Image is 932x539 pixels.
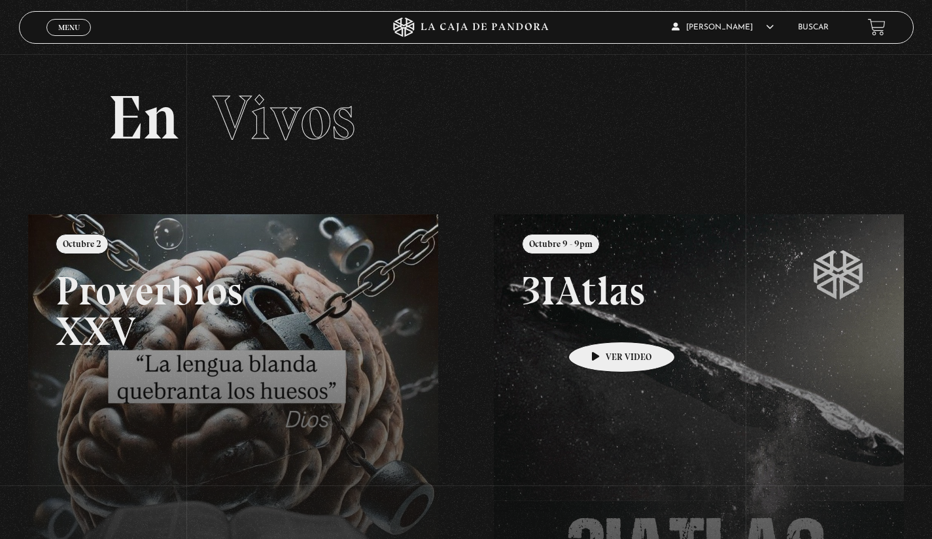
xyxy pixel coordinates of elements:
span: Vivos [213,80,355,155]
span: [PERSON_NAME] [672,24,774,31]
span: Menu [58,24,80,31]
a: Buscar [798,24,829,31]
span: Cerrar [54,34,84,43]
a: View your shopping cart [868,18,886,36]
h2: En [108,87,823,149]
